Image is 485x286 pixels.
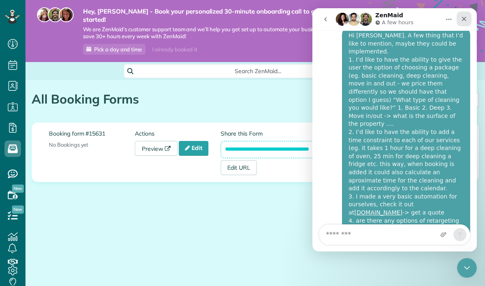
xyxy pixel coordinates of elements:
img: maria-72a9807cf96188c08ef61303f053569d2e2a8a1cde33d635c8a3ac13582a053d.jpg [37,7,52,22]
strong: Hey, [PERSON_NAME] - Book your personalized 30-minute onboarding call to get started! [83,7,337,23]
a: Pick a day and time [83,44,145,55]
a: [DOMAIN_NAME] [42,201,90,208]
a: Preview [135,141,178,156]
div: Mihai says… [7,18,158,252]
iframe: Intercom live chat [457,258,477,278]
span: New [12,185,24,193]
h1: All Booking Forms [32,92,404,106]
div: Hi [PERSON_NAME]. A few thing that I’d like to mention, maybe they could be implemented. 1. I’d l... [36,23,151,241]
a: Edit [179,141,208,156]
img: michelle-19f622bdf1676172e81f8f8fba1fb50e276960ebfe0243fe18214015130c80e4.jpg [59,7,74,22]
div: I already booked it [147,44,202,55]
span: No Bookings yet [49,141,88,148]
button: Upload attachment [128,223,134,230]
span: We are ZenMaid’s customer support team and we’ll help you get set up to automate your business an... [83,26,337,40]
label: Actions [135,129,221,138]
textarea: Message… [7,217,157,236]
a: Edit URL [221,160,257,175]
span: Pick a day and time [94,46,142,53]
label: Share this Form [221,129,342,138]
iframe: Intercom live chat [312,8,477,251]
span: New [12,205,24,214]
img: jorge-587dff0eeaa6aab1f244e6dc62b8924c3b6ad411094392a53c71c6c4a576187d.jpg [48,7,62,22]
button: Send a message… [141,220,154,233]
div: Hi [PERSON_NAME]. A few thing that I’d like to mention, maybe they could be implemented.1. I’d li... [30,18,158,246]
label: Booking form #15631 [49,129,135,138]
